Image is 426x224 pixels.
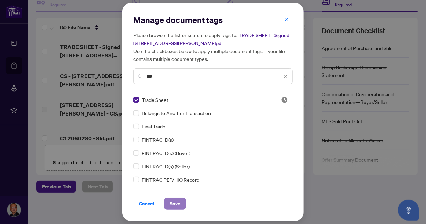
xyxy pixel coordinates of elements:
[142,136,174,143] span: FINTRAC ID(s)
[283,74,288,79] span: close
[142,149,190,157] span: FINTRAC ID(s) (Buyer)
[133,198,160,210] button: Cancel
[133,31,293,63] h5: Please browse the list or search to apply tags to: Use the checkboxes below to apply multiple doc...
[284,17,289,22] span: close
[133,14,293,26] h2: Manage document tags
[281,96,288,103] img: status
[398,199,419,220] button: Open asap
[281,96,288,103] span: Pending Review
[142,176,199,183] span: FINTRAC PEP/HIO Record
[170,198,181,209] span: Save
[142,96,168,104] span: Trade Sheet
[142,109,211,117] span: Belongs to Another Transaction
[142,162,190,170] span: FINTRAC ID(s) (Seller)
[142,122,166,130] span: Final Trade
[139,198,154,209] span: Cancel
[164,198,186,210] button: Save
